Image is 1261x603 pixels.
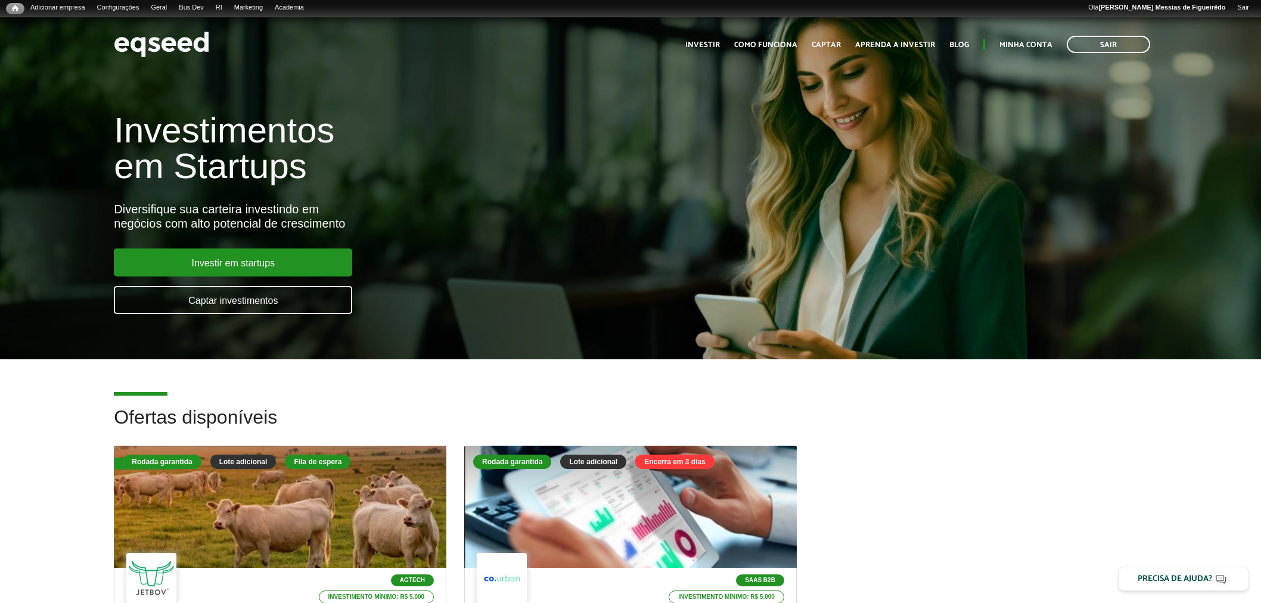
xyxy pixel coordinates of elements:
[114,29,209,60] img: EqSeed
[1082,3,1231,13] a: Olá[PERSON_NAME] Messias de Figueirêdo
[91,3,145,13] a: Configurações
[123,455,201,469] div: Rodada garantida
[635,455,715,469] div: Encerra em 3 dias
[12,4,18,13] span: Início
[812,41,841,49] a: Captar
[855,41,935,49] a: Aprenda a investir
[114,248,352,276] a: Investir em startups
[24,3,91,13] a: Adicionar empresa
[1231,3,1255,13] a: Sair
[210,3,228,13] a: RI
[114,407,1147,446] h2: Ofertas disponíveis
[1067,36,1150,53] a: Sair
[228,3,269,13] a: Marketing
[269,3,310,13] a: Academia
[114,202,726,231] div: Diversifique sua carteira investindo em negócios com alto potencial de crescimento
[560,455,626,469] div: Lote adicional
[999,41,1052,49] a: Minha conta
[145,3,173,13] a: Geral
[114,286,352,314] a: Captar investimentos
[173,3,210,13] a: Bus Dev
[736,574,784,586] p: SaaS B2B
[734,41,797,49] a: Como funciona
[391,574,434,586] p: Agtech
[285,455,350,469] div: Fila de espera
[6,3,24,14] a: Início
[949,41,969,49] a: Blog
[473,455,551,469] div: Rodada garantida
[1098,4,1225,11] strong: [PERSON_NAME] Messias de Figueirêdo
[210,455,277,469] div: Lote adicional
[114,113,726,184] h1: Investimentos em Startups
[685,41,720,49] a: Investir
[114,458,181,470] div: Fila de espera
